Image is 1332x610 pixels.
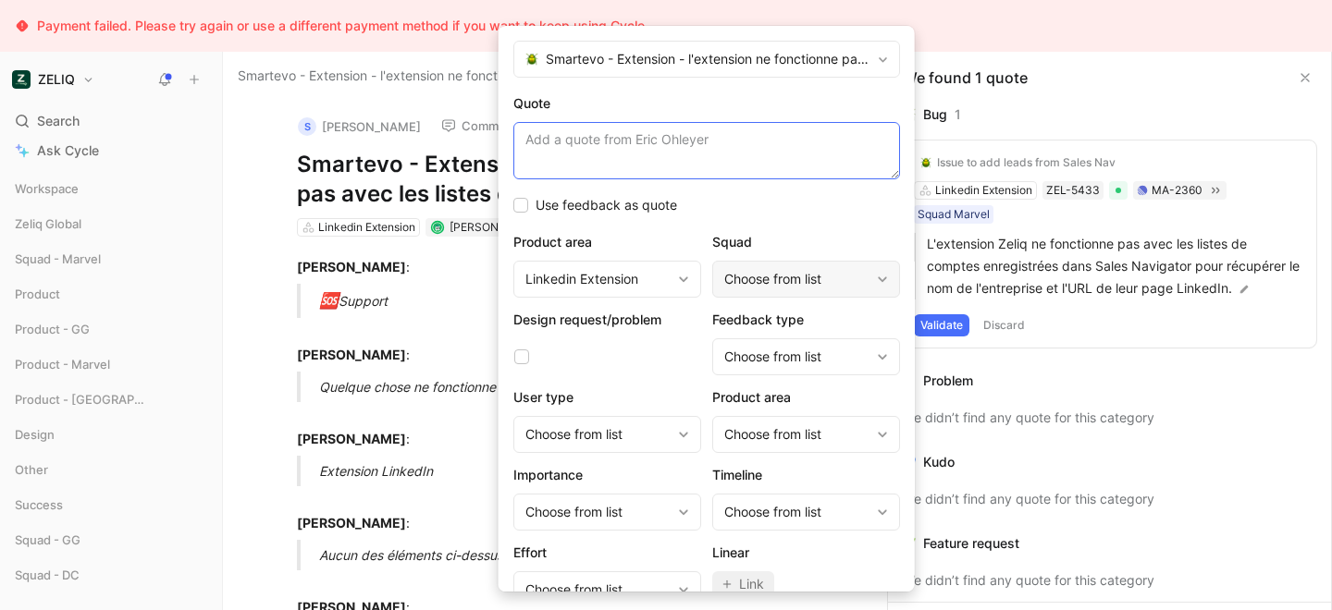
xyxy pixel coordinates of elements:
[724,268,869,290] div: Choose from list
[513,92,900,115] label: Quote
[712,464,900,486] h2: Timeline
[724,501,869,523] div: Choose from list
[525,423,671,445] div: Choose from list
[712,386,900,409] h2: Product area
[712,571,774,597] button: Link
[513,231,701,253] h2: Product area
[546,48,870,70] span: Smartevo - Extension - l'extension ne fonctionne pas avec les listes de compte dans salesnav
[525,268,671,290] div: Linkedin Extension
[712,309,900,331] h2: Feedback type
[513,464,701,486] h2: Importance
[525,53,538,66] img: 🪲
[513,309,701,331] h2: Design request/problem
[536,194,677,216] span: Use feedback as quote
[724,423,869,445] div: Choose from list
[712,231,900,253] h2: Squad
[513,542,701,564] h2: Effort
[513,386,701,409] h2: User type
[724,346,869,368] div: Choose from list
[525,501,671,523] div: Choose from list
[739,573,764,595] span: Link
[712,542,900,564] h2: Linear
[525,579,671,601] div: Choose from list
